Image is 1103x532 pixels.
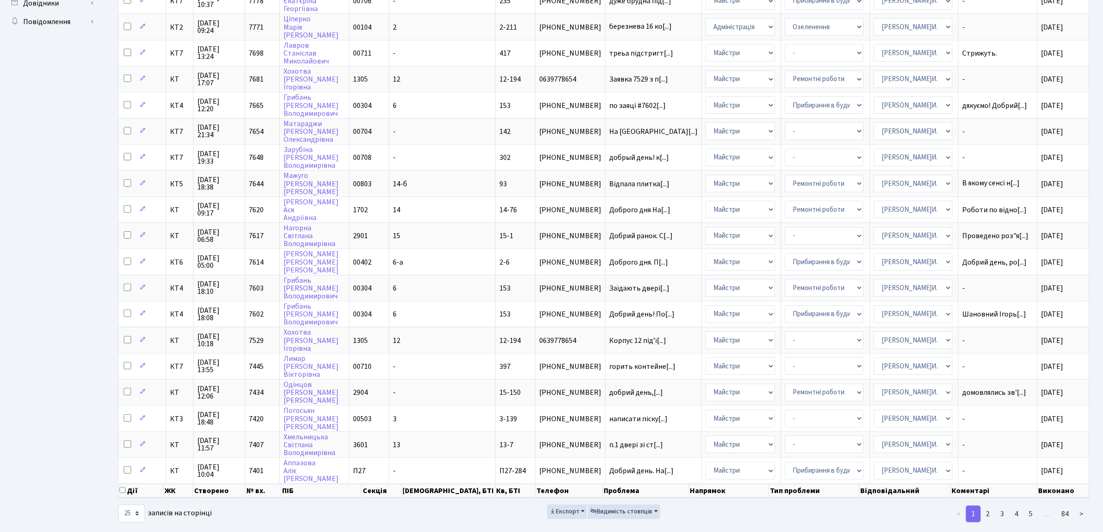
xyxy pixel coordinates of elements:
[197,463,240,478] span: [DATE] 10:04
[284,328,339,354] a: Хохотва[PERSON_NAME]Ігорівна
[193,484,246,498] th: Створено
[170,259,190,266] span: КТ6
[353,205,368,215] span: 1702
[609,336,666,346] span: Корпус 12 підʼї[...]
[249,22,264,32] span: 7771
[609,387,663,398] span: добрий день,[...]
[197,98,240,113] span: [DATE] 12:20
[284,93,339,119] a: Грибань[PERSON_NAME]Володимирович
[499,101,511,111] span: 153
[609,48,673,58] span: треьа підстригт[...]
[962,128,1033,135] span: -
[609,74,668,84] span: Заявка 7529 з п[...]
[962,337,1033,344] span: -
[496,484,536,498] th: Кв, БТІ
[547,505,587,519] button: Експорт
[170,363,190,370] span: КТ7
[499,48,511,58] span: 417
[170,50,190,57] span: КТ7
[539,232,601,240] span: [PHONE_NUMBER]
[353,414,372,424] span: 00503
[1037,484,1089,498] th: Виконано
[170,206,190,214] span: КТ
[1041,387,1063,398] span: [DATE]
[1056,506,1074,522] a: 84
[609,309,674,319] span: Добрий день! По[...]
[249,127,264,137] span: 7654
[539,389,601,396] span: [PHONE_NUMBER]
[197,150,240,165] span: [DATE] 19:33
[499,74,521,84] span: 12-194
[1041,231,1063,241] span: [DATE]
[353,179,372,189] span: 00803
[249,309,264,319] span: 7602
[197,307,240,322] span: [DATE] 18:08
[1041,466,1063,476] span: [DATE]
[284,223,335,249] a: НагорнаСвітланаВолодимирівна
[539,415,601,423] span: [PHONE_NUMBER]
[170,310,190,318] span: КТ4
[962,285,1033,292] span: -
[499,283,511,293] span: 153
[1041,152,1063,163] span: [DATE]
[197,72,240,87] span: [DATE] 17:07
[962,363,1033,370] span: -
[197,254,240,269] span: [DATE] 05:00
[393,309,397,319] span: 6
[393,231,400,241] span: 15
[962,154,1033,161] span: -
[197,437,240,452] span: [DATE] 11:57
[164,484,193,498] th: ЖК
[353,387,368,398] span: 2904
[951,484,1037,498] th: Коментарі
[499,257,510,267] span: 2-6
[962,205,1027,215] span: Роботи по відно[...]
[362,484,402,498] th: Секція
[539,154,601,161] span: [PHONE_NUMBER]
[284,249,339,275] a: [PERSON_NAME][PERSON_NAME][PERSON_NAME]
[118,505,145,522] select: записів на сторінці
[284,432,335,458] a: ХмельницькаСвітланаВолодимирівна
[539,259,601,266] span: [PHONE_NUMBER]
[353,440,368,450] span: 3601
[284,458,339,484] a: АппазоваАліє[PERSON_NAME]
[353,22,372,32] span: 00104
[539,180,601,188] span: [PHONE_NUMBER]
[609,283,669,293] span: Заїдають двері[...]
[588,505,660,519] button: Видимість стовпців
[170,128,190,135] span: КТ7
[1041,74,1063,84] span: [DATE]
[1023,506,1038,522] a: 5
[539,50,601,57] span: [PHONE_NUMBER]
[536,484,603,498] th: Телефон
[499,387,521,398] span: 15-150
[197,45,240,60] span: [DATE] 13:24
[353,231,368,241] span: 2901
[1074,506,1089,522] a: >
[539,337,601,344] span: 0639778654
[539,24,601,31] span: [PHONE_NUMBER]
[962,387,1026,398] span: домовлялись зв'[...]
[1041,101,1063,111] span: [DATE]
[962,309,1026,319] span: Шановний Ігорь[...]
[1041,361,1063,372] span: [DATE]
[609,414,668,424] span: написати піску[...]
[769,484,859,498] th: Тип проблеми
[499,179,507,189] span: 93
[393,22,397,32] span: 2
[353,466,366,476] span: П27
[402,484,496,498] th: [DEMOGRAPHIC_DATA], БТІ
[393,283,397,293] span: 6
[249,101,264,111] span: 7665
[609,361,675,372] span: горить контейне[...]
[170,285,190,292] span: КТ4
[962,441,1033,449] span: -
[393,74,400,84] span: 12
[170,337,190,344] span: КТ
[539,102,601,109] span: [PHONE_NUMBER]
[609,440,663,450] span: п.1 двері зі ст[...]
[119,484,164,498] th: Дії
[1041,127,1063,137] span: [DATE]
[689,484,769,498] th: Напрямок
[1041,205,1063,215] span: [DATE]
